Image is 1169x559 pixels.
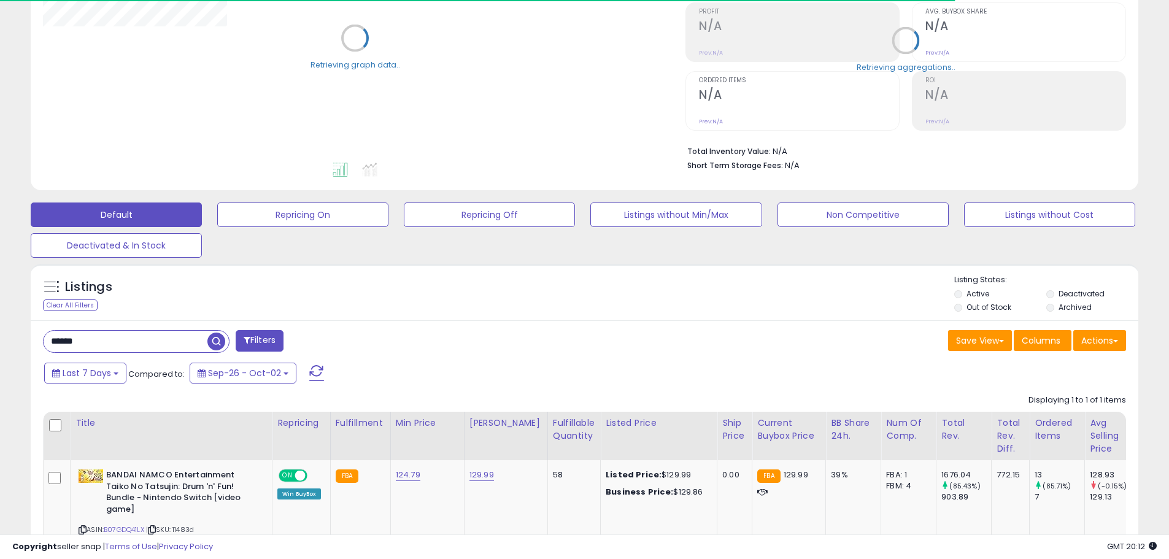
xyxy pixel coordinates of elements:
div: seller snap | | [12,541,213,553]
div: FBA: 1 [886,469,927,480]
span: 129.99 [784,469,808,480]
small: (-0.15%) [1098,481,1127,491]
div: [PERSON_NAME] [469,417,542,430]
div: 0.00 [722,469,743,480]
div: 1676.04 [941,469,991,480]
button: Columns [1014,330,1071,351]
small: (85.71%) [1043,481,1071,491]
label: Active [966,288,989,299]
button: Filters [236,330,284,352]
div: $129.99 [606,469,708,480]
span: Last 7 Days [63,367,111,379]
div: Ship Price [722,417,747,442]
span: Columns [1022,334,1060,347]
div: Listed Price [606,417,712,430]
span: 2025-10-10 20:12 GMT [1107,541,1157,552]
small: FBA [336,469,358,483]
div: 13 [1035,469,1084,480]
button: Repricing Off [404,202,575,227]
small: (85.43%) [949,481,980,491]
div: 39% [831,469,871,480]
div: $129.86 [606,487,708,498]
a: Terms of Use [105,541,157,552]
button: Default [31,202,202,227]
div: 7 [1035,492,1084,503]
button: Actions [1073,330,1126,351]
b: Listed Price: [606,469,662,480]
span: OFF [306,471,325,481]
button: Repricing On [217,202,388,227]
div: 772.15 [997,469,1020,480]
button: Non Competitive [777,202,949,227]
label: Out of Stock [966,302,1011,312]
button: Deactivated & In Stock [31,233,202,258]
div: Total Rev. Diff. [997,417,1024,455]
a: Privacy Policy [159,541,213,552]
div: 129.13 [1090,492,1140,503]
button: Listings without Min/Max [590,202,762,227]
div: Fulfillment [336,417,385,430]
span: Compared to: [128,368,185,380]
button: Sep-26 - Oct-02 [190,363,296,384]
button: Last 7 Days [44,363,126,384]
h5: Listings [65,279,112,296]
span: Sep-26 - Oct-02 [208,367,281,379]
span: ON [280,471,295,481]
div: 58 [553,469,591,480]
a: 124.79 [396,469,420,481]
div: FBM: 4 [886,480,927,492]
div: Current Buybox Price [757,417,820,442]
label: Deactivated [1059,288,1105,299]
div: Displaying 1 to 1 of 1 items [1028,395,1126,406]
div: Retrieving aggregations.. [857,61,955,72]
div: Retrieving graph data.. [311,59,400,70]
button: Save View [948,330,1012,351]
img: 51HEKo8T5mL._SL40_.jpg [79,469,103,483]
div: Clear All Filters [43,299,98,311]
div: Fulfillable Quantity [553,417,595,442]
div: 128.93 [1090,469,1140,480]
label: Archived [1059,302,1092,312]
p: Listing States: [954,274,1138,286]
div: Total Rev. [941,417,986,442]
b: BANDAI NAMCO Entertainment Taiko No Tatsujin: Drum 'n' Fun! Bundle - Nintendo Switch [video game] [106,469,255,518]
button: Listings without Cost [964,202,1135,227]
div: BB Share 24h. [831,417,876,442]
div: Repricing [277,417,325,430]
div: Title [75,417,267,430]
div: Avg Selling Price [1090,417,1135,455]
div: Num of Comp. [886,417,931,442]
a: 129.99 [469,469,494,481]
div: Min Price [396,417,459,430]
div: 903.89 [941,492,991,503]
div: Win BuyBox [277,488,321,499]
small: FBA [757,469,780,483]
strong: Copyright [12,541,57,552]
b: Business Price: [606,486,673,498]
div: Ordered Items [1035,417,1079,442]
